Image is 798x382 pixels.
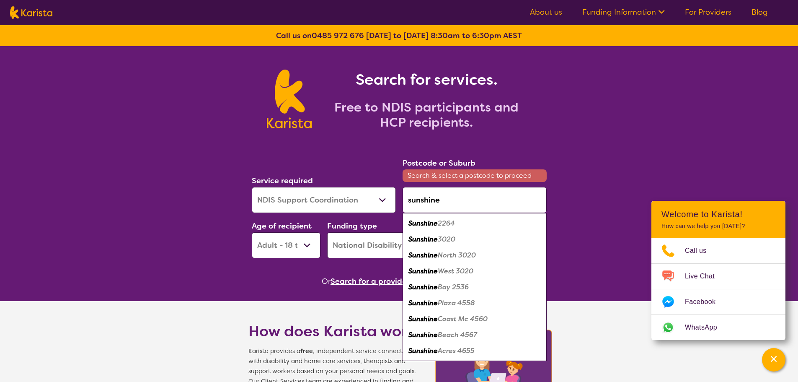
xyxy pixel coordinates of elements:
[685,7,731,17] a: For Providers
[408,219,438,228] em: Sunshine
[438,267,473,275] em: West 3020
[327,221,377,231] label: Funding type
[407,279,542,295] div: Sunshine Bay 2536
[10,6,52,19] img: Karista logo
[407,327,542,343] div: Sunshine Beach 4567
[331,275,476,288] button: Search for a provider to leave a review
[408,283,438,291] em: Sunshine
[408,251,438,260] em: Sunshine
[403,187,547,213] input: Type
[300,347,313,355] b: free
[252,221,312,231] label: Age of recipient
[267,70,312,128] img: Karista logo
[276,31,522,41] b: Call us on [DATE] to [DATE] 8:30am to 6:30pm AEST
[530,7,562,17] a: About us
[403,169,547,182] span: Search & select a postcode to proceed
[438,219,455,228] em: 2264
[407,231,542,247] div: Sunshine 3020
[752,7,768,17] a: Blog
[762,348,785,372] button: Channel Menu
[661,209,775,219] h2: Welcome to Karista!
[403,158,475,168] label: Postcode or Suburb
[408,267,438,275] em: Sunshine
[651,201,785,340] div: Channel Menu
[322,100,531,130] h2: Free to NDIS participants and HCP recipients.
[438,299,475,307] em: Plaza 4558
[651,315,785,340] a: Web link opens in a new tab.
[438,235,455,244] em: 3020
[252,176,313,186] label: Service required
[685,270,725,283] span: Live Chat
[407,311,542,327] div: Sunshine Coast Mc 4560
[408,314,438,323] em: Sunshine
[248,321,424,341] h1: How does Karista work?
[407,247,542,263] div: Sunshine North 3020
[438,251,476,260] em: North 3020
[322,70,531,90] h1: Search for services.
[408,235,438,244] em: Sunshine
[438,330,477,339] em: Beach 4567
[407,216,542,231] div: Sunshine 2264
[582,7,665,17] a: Funding Information
[407,295,542,311] div: Sunshine Plaza 4558
[438,346,475,355] em: Acres 4655
[685,244,717,257] span: Call us
[651,238,785,340] ul: Choose channel
[322,275,331,288] span: Or
[407,343,542,359] div: Sunshine Acres 4655
[408,330,438,339] em: Sunshine
[407,263,542,279] div: Sunshine West 3020
[438,314,488,323] em: Coast Mc 4560
[408,346,438,355] em: Sunshine
[312,31,364,41] a: 0485 972 676
[661,223,775,230] p: How can we help you [DATE]?
[685,321,727,334] span: WhatsApp
[685,296,726,308] span: Facebook
[408,299,438,307] em: Sunshine
[438,283,469,291] em: Bay 2536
